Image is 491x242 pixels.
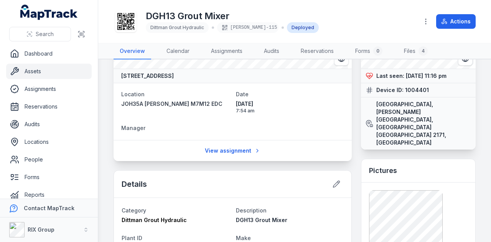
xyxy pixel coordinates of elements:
span: Search [36,30,54,38]
h3: Pictures [369,165,397,176]
time: 24/06/2025, 7:54:50 am [236,100,344,114]
a: Dashboard [6,46,92,61]
a: Forms0 [349,43,389,59]
a: MapTrack [20,5,78,20]
button: Search [9,27,71,41]
a: JOH35A [PERSON_NAME] M7M12 EDC [121,100,230,108]
a: Reports [6,187,92,202]
span: Date [236,91,249,97]
strong: Contact MapTrack [24,205,74,211]
span: JOH35A [PERSON_NAME] M7M12 EDC [121,100,222,107]
a: Assignments [6,81,92,97]
span: Location [121,91,145,97]
strong: [GEOGRAPHIC_DATA], [PERSON_NAME][GEOGRAPHIC_DATA], [GEOGRAPHIC_DATA] [GEOGRAPHIC_DATA] 2171, [GEO... [376,100,471,147]
strong: Last seen: [376,72,404,80]
strong: [STREET_ADDRESS] [121,72,174,80]
span: DGH13 Grout Mixer [236,217,287,223]
h1: DGH13 Grout Mixer [146,10,319,22]
span: Category [122,207,146,214]
a: Assignments [205,43,249,59]
span: 7:54 am [236,108,344,114]
a: Files4 [398,43,434,59]
strong: RIX Group [28,226,54,233]
a: Calendar [160,43,196,59]
strong: Device ID: [376,86,404,94]
a: Reservations [295,43,340,59]
span: [DATE] [236,100,344,108]
span: Plant ID [122,235,142,241]
span: Dittman Grout Hydraulic [122,217,187,223]
span: Manager [121,125,145,131]
div: 4 [419,46,428,56]
a: Assets [6,64,92,79]
span: Dittman Grout Hydraulic [150,25,204,30]
button: Actions [436,14,476,29]
span: Description [236,207,267,214]
a: People [6,152,92,167]
div: 0 [373,46,382,56]
div: [PERSON_NAME]-115 [217,22,278,33]
a: Reservations [6,99,92,114]
a: View assignment [200,143,265,158]
strong: 1004401 [405,86,429,94]
a: Locations [6,134,92,150]
a: Audits [6,117,92,132]
span: [DATE] 11:16 pm [406,72,447,79]
a: Overview [114,43,151,59]
h2: Details [122,179,147,189]
a: Audits [258,43,285,59]
time: 31/08/2025, 11:16:53 pm [406,72,447,79]
div: Deployed [287,22,319,33]
span: Make [236,235,251,241]
a: Forms [6,170,92,185]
